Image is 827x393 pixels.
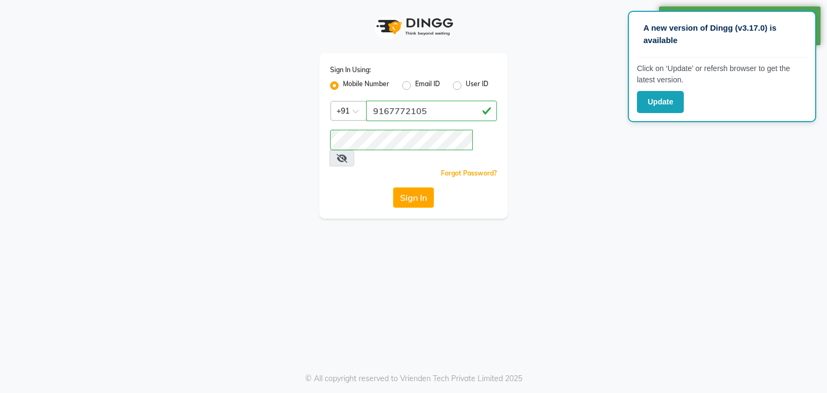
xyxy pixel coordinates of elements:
[643,22,801,46] p: A new version of Dingg (v3.17.0) is available
[366,101,497,121] input: Username
[415,79,440,92] label: Email ID
[637,63,807,86] p: Click on ‘Update’ or refersh browser to get the latest version.
[441,169,497,177] a: Forgot Password?
[393,187,434,208] button: Sign In
[637,91,684,113] button: Update
[330,65,371,75] label: Sign In Using:
[466,79,488,92] label: User ID
[330,130,473,150] input: Username
[370,11,457,43] img: logo1.svg
[343,79,389,92] label: Mobile Number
